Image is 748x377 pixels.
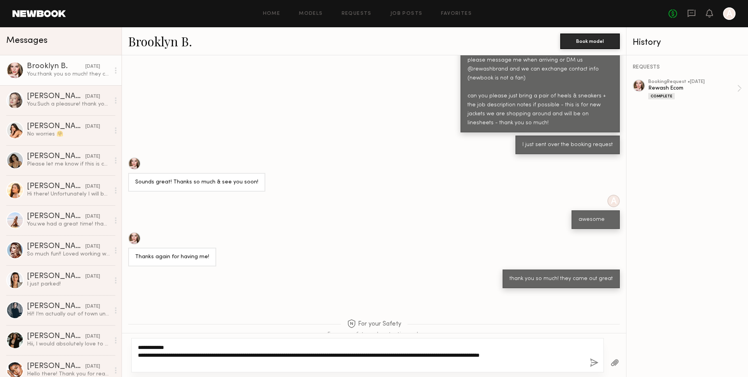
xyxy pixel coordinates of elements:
[560,37,620,44] a: Book model
[85,63,100,70] div: [DATE]
[85,333,100,340] div: [DATE]
[648,93,675,99] div: Complete
[6,36,48,45] span: Messages
[648,85,737,92] div: Rewash Ecom
[85,183,100,190] div: [DATE]
[27,93,85,100] div: [PERSON_NAME]
[85,93,100,100] div: [DATE]
[27,130,110,138] div: No worries 🤗
[263,11,280,16] a: Home
[27,190,110,198] div: Hi there! Unfortunately I will be out of town this upcoming week. Please let me know if you need ...
[27,280,110,288] div: I just parked!
[27,250,110,258] div: So much fun!! Loved working with you guys thanks again 🥰
[648,79,742,99] a: bookingRequest •[DATE]Rewash EcomComplete
[27,70,110,78] div: You: thank you so much! they came out great
[560,33,620,49] button: Book model
[85,153,100,160] div: [DATE]
[27,333,85,340] div: [PERSON_NAME]
[633,38,742,47] div: History
[467,30,613,128] div: awesome! My name is [PERSON_NAME] our address is [STREET_ADDRESS] please message me when arriving...
[85,213,100,220] div: [DATE]
[27,160,110,168] div: Please let me know if this is confirmed so I can add to my schedule for next week :)
[299,11,323,16] a: Models
[27,243,85,250] div: [PERSON_NAME]
[27,213,85,220] div: [PERSON_NAME]
[27,220,110,228] div: You: we had a great time! thank you
[27,100,110,108] div: You: Such a pleasure! thank you so much!
[441,11,472,16] a: Favorites
[633,65,742,70] div: REQUESTS
[342,11,372,16] a: Requests
[27,63,85,70] div: Brooklyn B.
[312,331,436,345] div: For your safety and protection, only communicate and pay directly within Newbook
[27,310,110,318] div: Hi!! I’m actually out of town until [DATE] 😓
[135,178,258,187] div: Sounds great! Thanks so much & see you soon!
[135,253,209,262] div: Thanks again for having me!
[85,243,100,250] div: [DATE]
[648,79,737,85] div: booking Request • [DATE]
[128,33,192,49] a: Brooklyn B.
[579,215,613,224] div: awesome
[390,11,423,16] a: Job Posts
[522,141,613,150] div: I just sent over the booking request
[723,7,736,20] a: A
[85,273,100,280] div: [DATE]
[347,319,401,329] span: For your Safety
[27,123,85,130] div: [PERSON_NAME]
[27,363,85,370] div: [PERSON_NAME]
[27,273,85,280] div: [PERSON_NAME]
[27,183,85,190] div: [PERSON_NAME]
[27,303,85,310] div: [PERSON_NAME]
[85,303,100,310] div: [DATE]
[510,275,613,284] div: thank you so much! they came out great
[85,123,100,130] div: [DATE]
[27,340,110,348] div: Hii, I would absolutely love to work with you but I’m booked until the 7th. In case, you guys cha...
[85,363,100,370] div: [DATE]
[27,153,85,160] div: [PERSON_NAME]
